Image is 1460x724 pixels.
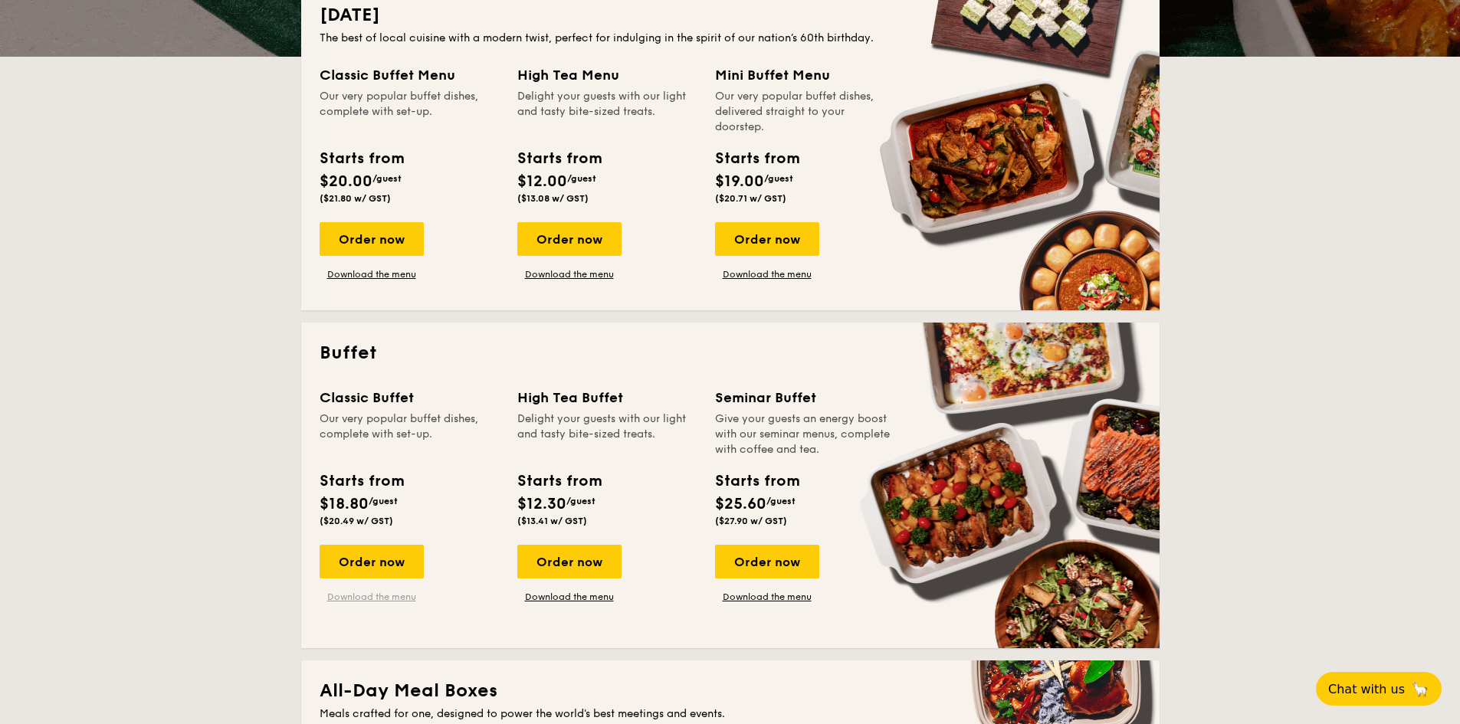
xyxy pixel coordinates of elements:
[566,496,595,506] span: /guest
[517,470,601,493] div: Starts from
[715,222,819,256] div: Order now
[766,496,796,506] span: /guest
[320,341,1141,365] h2: Buffet
[715,268,819,280] a: Download the menu
[715,64,894,86] div: Mini Buffet Menu
[320,387,499,408] div: Classic Buffet
[715,516,787,526] span: ($27.90 w/ GST)
[320,470,403,493] div: Starts from
[320,64,499,86] div: Classic Buffet Menu
[517,222,622,256] div: Order now
[517,516,587,526] span: ($13.41 w/ GST)
[320,193,391,204] span: ($21.80 w/ GST)
[320,89,499,135] div: Our very popular buffet dishes, complete with set-up.
[320,706,1141,722] div: Meals crafted for one, designed to power the world's best meetings and events.
[517,268,622,280] a: Download the menu
[517,147,601,170] div: Starts from
[1328,682,1405,696] span: Chat with us
[715,147,799,170] div: Starts from
[715,172,764,191] span: $19.00
[320,31,1141,46] div: The best of local cuisine with a modern twist, perfect for indulging in the spirit of our nation’...
[517,591,622,603] a: Download the menu
[517,495,566,513] span: $12.30
[517,545,622,578] div: Order now
[320,147,403,170] div: Starts from
[715,387,894,408] div: Seminar Buffet
[1316,672,1442,706] button: Chat with us🦙
[320,516,393,526] span: ($20.49 w/ GST)
[517,193,589,204] span: ($13.08 w/ GST)
[372,173,402,184] span: /guest
[320,172,372,191] span: $20.00
[567,173,596,184] span: /guest
[517,387,697,408] div: High Tea Buffet
[320,591,424,603] a: Download the menu
[715,193,786,204] span: ($20.71 w/ GST)
[320,545,424,578] div: Order now
[320,222,424,256] div: Order now
[764,173,793,184] span: /guest
[369,496,398,506] span: /guest
[320,411,499,457] div: Our very popular buffet dishes, complete with set-up.
[517,411,697,457] div: Delight your guests with our light and tasty bite-sized treats.
[320,679,1141,703] h2: All-Day Meal Boxes
[715,545,819,578] div: Order now
[517,64,697,86] div: High Tea Menu
[715,411,894,457] div: Give your guests an energy boost with our seminar menus, complete with coffee and tea.
[320,268,424,280] a: Download the menu
[517,89,697,135] div: Delight your guests with our light and tasty bite-sized treats.
[715,89,894,135] div: Our very popular buffet dishes, delivered straight to your doorstep.
[320,495,369,513] span: $18.80
[715,591,819,603] a: Download the menu
[517,172,567,191] span: $12.00
[1411,680,1429,698] span: 🦙
[715,495,766,513] span: $25.60
[320,3,1141,28] h2: [DATE]
[715,470,799,493] div: Starts from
